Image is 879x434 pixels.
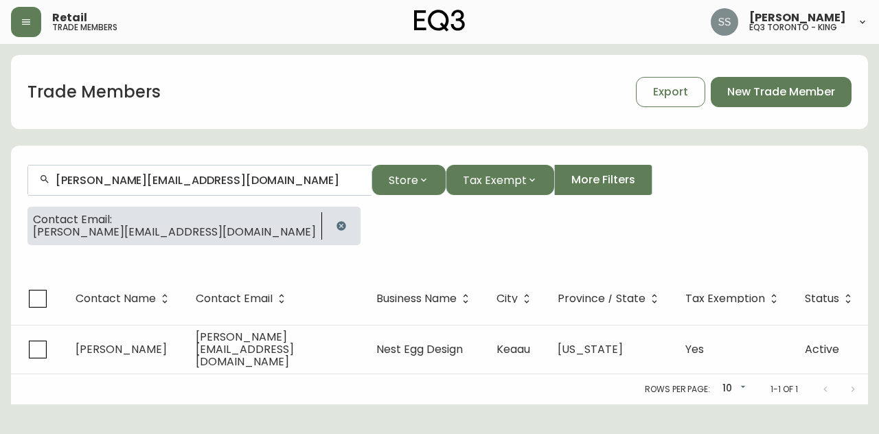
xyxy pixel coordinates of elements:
span: Business Name [376,293,475,305]
button: More Filters [554,165,652,195]
div: 10 [716,378,749,400]
span: Keaau [496,341,530,357]
span: Contact Name [76,295,156,303]
span: Status [805,295,839,303]
span: Active [805,341,839,357]
h1: Trade Members [27,80,161,104]
span: Contact Email [196,295,273,303]
span: [PERSON_NAME] [749,12,846,23]
span: New Trade Member [727,84,835,100]
span: [US_STATE] [558,341,623,357]
span: Tax Exemption [685,293,783,305]
span: Retail [52,12,87,23]
span: Contact Email: [33,214,316,226]
span: Province / State [558,295,646,303]
span: Store [389,172,418,189]
input: Search [56,174,361,187]
span: Nest Egg Design [376,341,463,357]
span: More Filters [571,172,635,187]
span: Business Name [376,295,457,303]
h5: trade members [52,23,117,32]
p: 1-1 of 1 [770,383,798,396]
h5: eq3 toronto - king [749,23,837,32]
button: New Trade Member [711,77,852,107]
span: Contact Email [196,293,290,305]
button: Store [372,165,446,195]
span: [PERSON_NAME][EMAIL_ADDRESS][DOMAIN_NAME] [33,226,316,238]
button: Tax Exempt [446,165,554,195]
span: Tax Exemption [685,295,765,303]
span: Yes [685,341,704,357]
span: [PERSON_NAME] [76,341,167,357]
span: Province / State [558,293,663,305]
span: Status [805,293,857,305]
span: City [496,295,518,303]
p: Rows per page: [645,383,710,396]
span: City [496,293,536,305]
span: Export [653,84,688,100]
span: [PERSON_NAME][EMAIL_ADDRESS][DOMAIN_NAME] [196,329,294,369]
span: Contact Name [76,293,174,305]
img: logo [414,10,465,32]
img: f1b6f2cda6f3b51f95337c5892ce6799 [711,8,738,36]
span: Tax Exempt [463,172,527,189]
button: Export [636,77,705,107]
